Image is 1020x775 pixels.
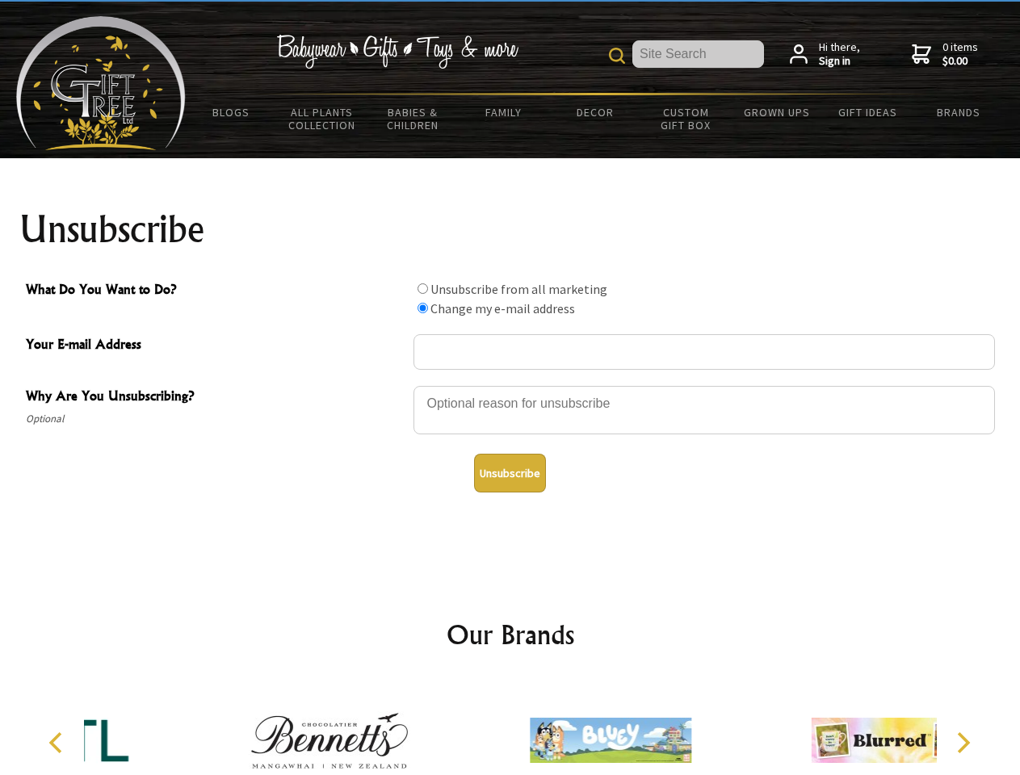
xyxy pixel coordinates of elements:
input: Your E-mail Address [413,334,995,370]
h2: Our Brands [32,615,989,654]
a: All Plants Collection [277,95,368,142]
a: Decor [549,95,640,129]
span: Optional [26,409,405,429]
img: Babyware - Gifts - Toys and more... [16,16,186,150]
span: Why Are You Unsubscribing? [26,386,405,409]
a: Brands [913,95,1005,129]
h1: Unsubscribe [19,210,1001,249]
a: Gift Ideas [822,95,913,129]
span: 0 items [942,40,978,69]
button: Unsubscribe [474,454,546,492]
textarea: Why Are You Unsubscribing? [413,386,995,434]
button: Next [945,725,980,760]
input: What Do You Want to Do? [418,303,428,313]
span: Your E-mail Address [26,334,405,358]
label: Change my e-mail address [430,300,575,316]
input: What Do You Want to Do? [418,283,428,294]
span: What Do You Want to Do? [26,279,405,303]
strong: $0.00 [942,54,978,69]
a: Grown Ups [731,95,822,129]
a: 0 items$0.00 [912,40,978,69]
a: BLOGS [186,95,277,129]
button: Previous [40,725,76,760]
img: product search [609,48,625,64]
a: Family [459,95,550,129]
a: Hi there,Sign in [790,40,860,69]
img: Babywear - Gifts - Toys & more [276,35,518,69]
label: Unsubscribe from all marketing [430,281,607,297]
a: Babies & Children [367,95,459,142]
input: Site Search [632,40,764,68]
strong: Sign in [819,54,860,69]
span: Hi there, [819,40,860,69]
a: Custom Gift Box [640,95,732,142]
